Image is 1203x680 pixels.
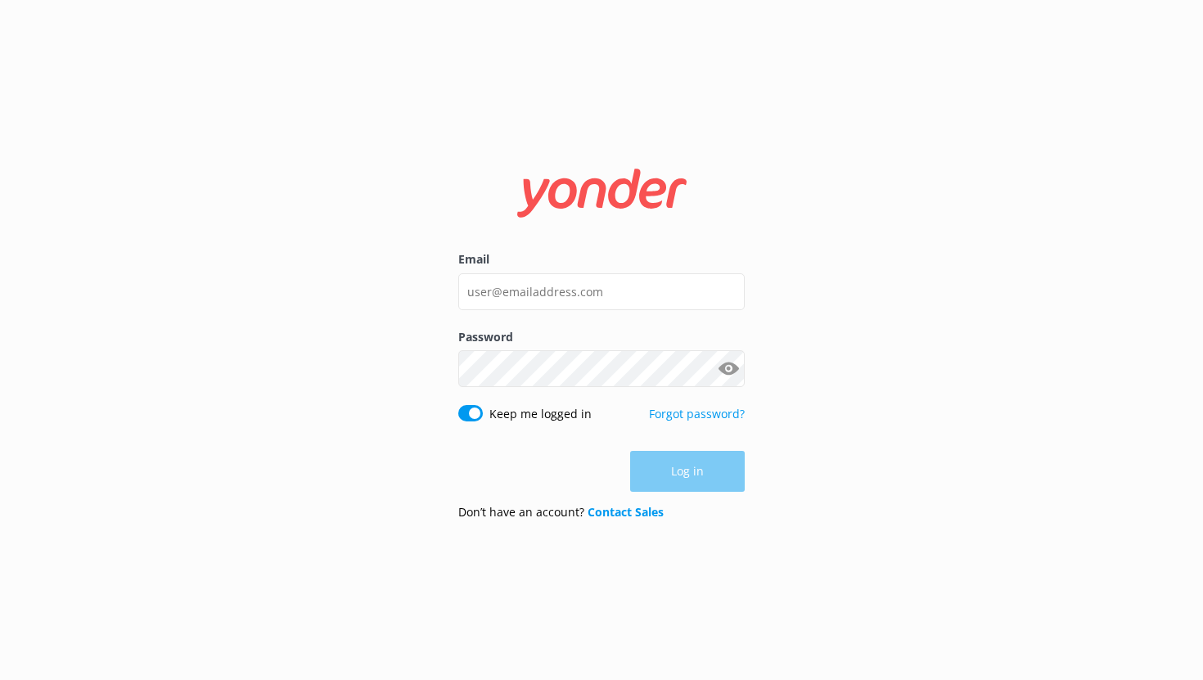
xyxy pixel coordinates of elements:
input: user@emailaddress.com [458,273,745,310]
label: Keep me logged in [489,405,592,423]
a: Contact Sales [588,504,664,520]
a: Forgot password? [649,406,745,421]
p: Don’t have an account? [458,503,664,521]
label: Password [458,328,745,346]
button: Show password [712,353,745,385]
label: Email [458,250,745,268]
